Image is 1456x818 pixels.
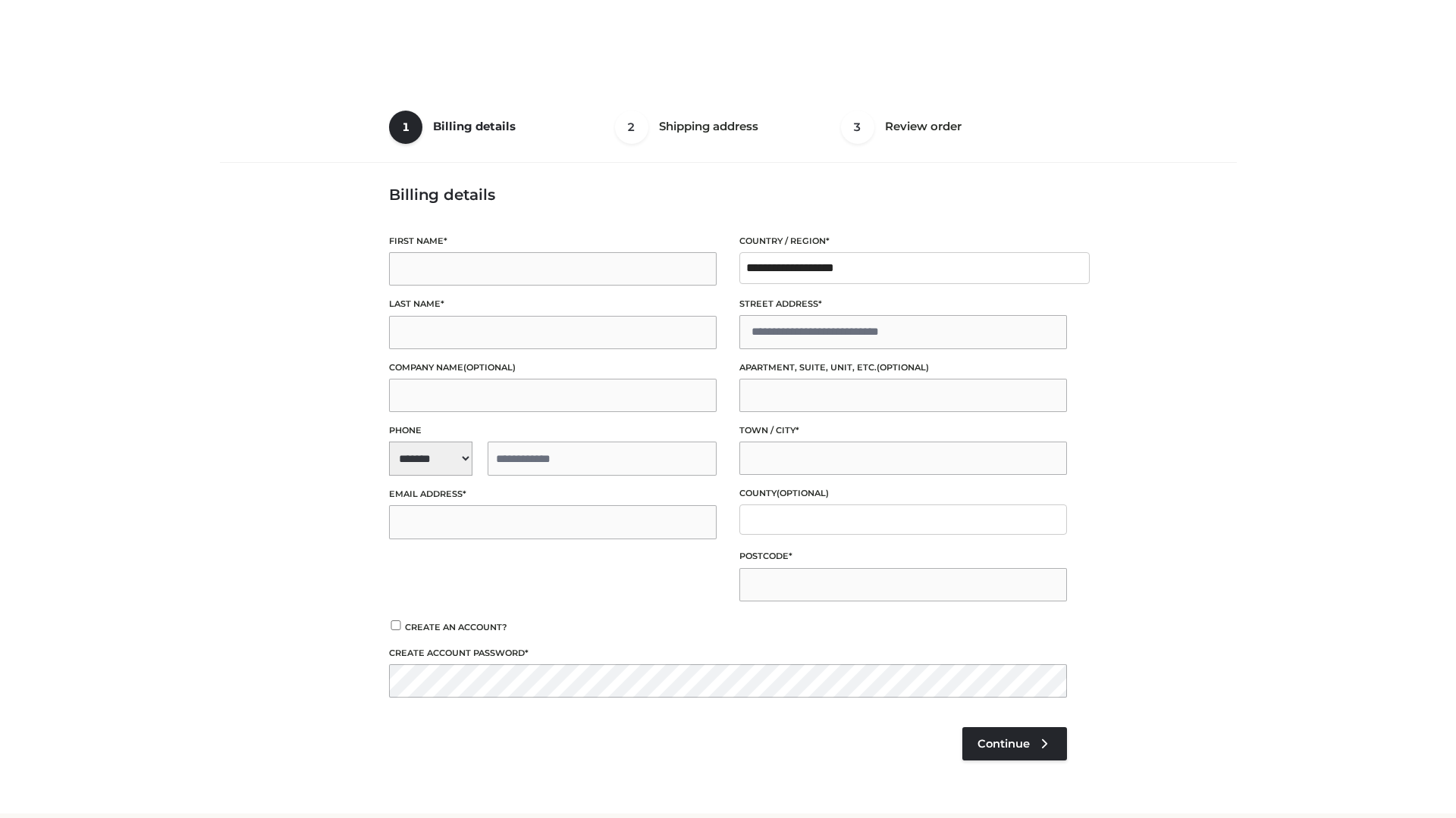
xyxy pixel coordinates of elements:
label: Country / Region [739,234,1067,248]
label: Create account password [389,646,1067,660]
label: Postcode [739,549,1067,564]
span: Review order [885,119,962,133]
label: Email address [389,487,717,501]
label: First name [389,234,717,248]
h3: Billing details [389,186,1067,204]
span: Shipping address [659,119,758,133]
span: Continue [977,737,1030,751]
label: Last name [389,297,717,311]
span: (optional) [877,362,929,373]
label: County [739,486,1067,501]
a: Continue [962,727,1067,760]
span: 2 [615,111,648,144]
input: Create an account? [389,620,403,630]
span: (optional) [777,488,829,498]
label: Phone [389,423,717,438]
span: 1 [389,111,422,144]
label: Apartment, suite, unit, etc. [739,361,1067,375]
span: Billing details [433,119,516,133]
label: Town / City [739,423,1067,438]
label: Street address [739,297,1067,311]
span: Create an account? [405,622,507,632]
label: Company name [389,361,717,375]
span: 3 [841,111,874,144]
span: (optional) [463,362,516,373]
